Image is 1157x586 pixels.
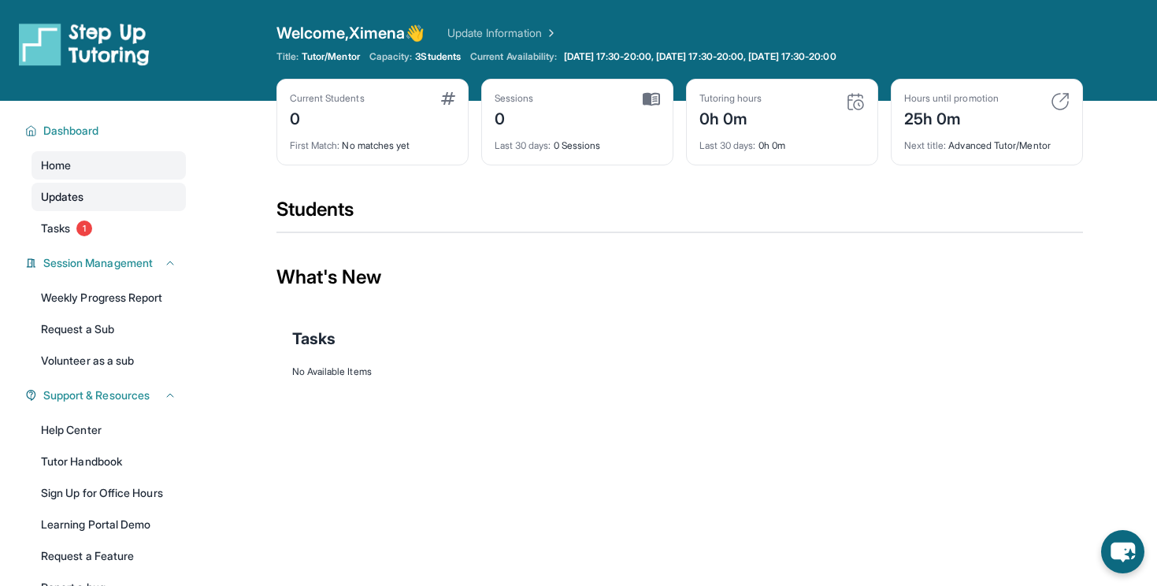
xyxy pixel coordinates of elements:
[32,479,186,507] a: Sign Up for Office Hours
[495,105,534,130] div: 0
[564,50,836,63] span: [DATE] 17:30-20:00, [DATE] 17:30-20:00, [DATE] 17:30-20:00
[32,416,186,444] a: Help Center
[32,542,186,570] a: Request a Feature
[1051,92,1070,111] img: card
[276,50,299,63] span: Title:
[415,50,461,63] span: 3 Students
[904,105,999,130] div: 25h 0m
[32,447,186,476] a: Tutor Handbook
[904,130,1070,152] div: Advanced Tutor/Mentor
[643,92,660,106] img: card
[32,151,186,180] a: Home
[41,189,84,205] span: Updates
[495,92,534,105] div: Sessions
[32,284,186,312] a: Weekly Progress Report
[1101,530,1144,573] button: chat-button
[542,25,558,41] img: Chevron Right
[302,50,360,63] span: Tutor/Mentor
[904,92,999,105] div: Hours until promotion
[447,25,558,41] a: Update Information
[561,50,840,63] a: [DATE] 17:30-20:00, [DATE] 17:30-20:00, [DATE] 17:30-20:00
[292,328,336,350] span: Tasks
[699,105,762,130] div: 0h 0m
[76,221,92,236] span: 1
[19,22,150,66] img: logo
[441,92,455,105] img: card
[276,197,1083,232] div: Students
[276,22,425,44] span: Welcome, Ximena 👋
[699,130,865,152] div: 0h 0m
[369,50,413,63] span: Capacity:
[290,105,365,130] div: 0
[904,139,947,151] span: Next title :
[495,130,660,152] div: 0 Sessions
[290,92,365,105] div: Current Students
[699,92,762,105] div: Tutoring hours
[290,130,455,152] div: No matches yet
[699,139,756,151] span: Last 30 days :
[292,365,1067,378] div: No Available Items
[41,158,71,173] span: Home
[276,243,1083,312] div: What's New
[32,214,186,243] a: Tasks1
[43,123,99,139] span: Dashboard
[290,139,340,151] span: First Match :
[32,315,186,343] a: Request a Sub
[470,50,557,63] span: Current Availability:
[37,388,176,403] button: Support & Resources
[37,255,176,271] button: Session Management
[32,183,186,211] a: Updates
[37,123,176,139] button: Dashboard
[41,221,70,236] span: Tasks
[32,510,186,539] a: Learning Portal Demo
[43,255,153,271] span: Session Management
[495,139,551,151] span: Last 30 days :
[43,388,150,403] span: Support & Resources
[32,347,186,375] a: Volunteer as a sub
[846,92,865,111] img: card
